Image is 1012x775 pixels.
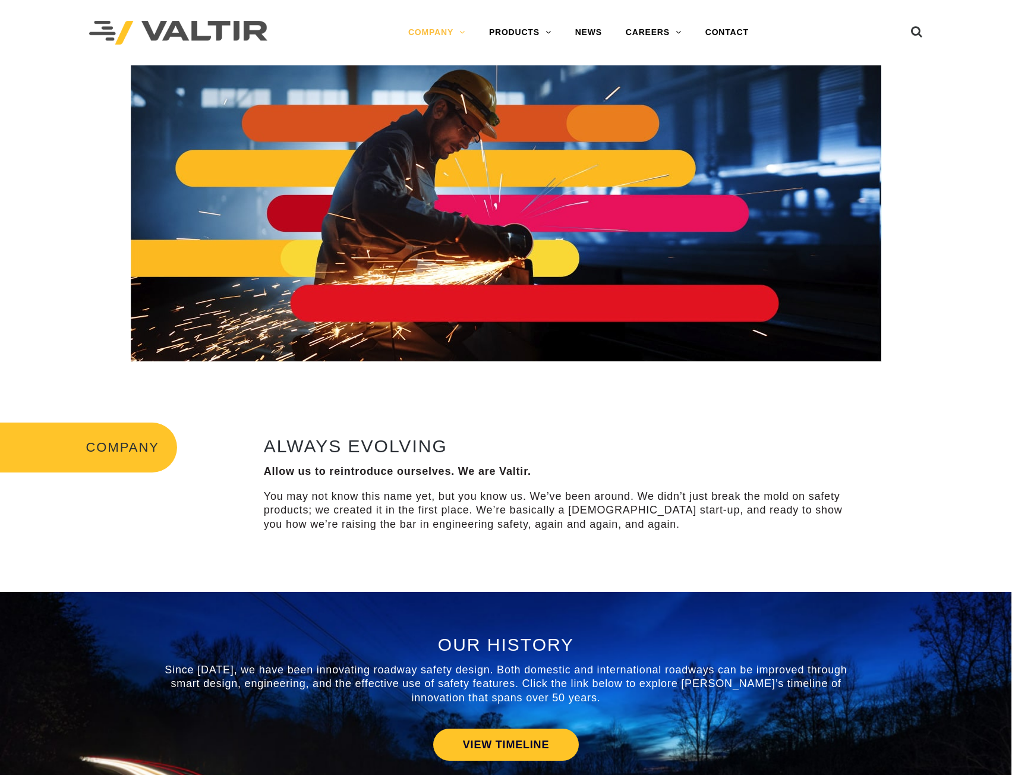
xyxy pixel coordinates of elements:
[89,21,267,45] img: Valtir
[396,21,477,45] a: COMPANY
[563,21,614,45] a: NEWS
[693,21,761,45] a: CONTACT
[264,436,850,456] h2: ALWAYS EVOLVING
[165,664,847,704] span: Since [DATE], we have been innovating roadway safety design. Both domestic and international road...
[477,21,563,45] a: PRODUCTS
[614,21,693,45] a: CAREERS
[264,465,531,477] strong: Allow us to reintroduce ourselves. We are Valtir.
[438,635,574,654] span: OUR HISTORY
[264,490,850,531] p: You may not know this name yet, but you know us. We’ve been around. We didn’t just break the mold...
[433,729,579,761] a: VIEW TIMELINE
